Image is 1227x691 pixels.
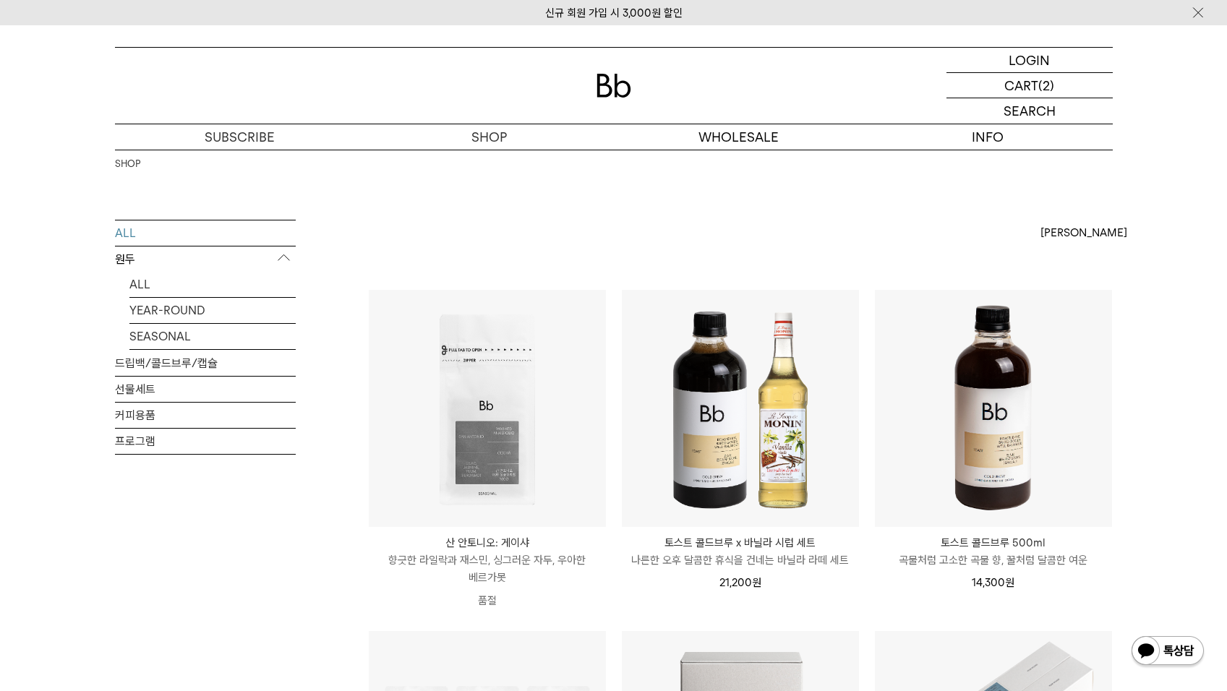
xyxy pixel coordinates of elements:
a: 선물세트 [115,377,296,402]
a: SHOP [115,157,140,171]
a: SUBSCRIBE [115,124,364,150]
img: 카카오톡 채널 1:1 채팅 버튼 [1130,635,1205,669]
a: 토스트 콜드브루 500ml 곡물처럼 고소한 곡물 향, 꿀처럼 달콤한 여운 [875,534,1112,569]
img: 토스트 콜드브루 x 바닐라 시럽 세트 [622,290,859,527]
a: 프로그램 [115,429,296,454]
p: (2) [1038,73,1054,98]
p: 토스트 콜드브루 x 바닐라 시럽 세트 [622,534,859,551]
span: 21,200 [719,576,761,589]
p: CART [1004,73,1038,98]
p: 원두 [115,246,296,272]
a: 커피용품 [115,403,296,428]
a: 산 안토니오: 게이샤 향긋한 라일락과 재스민, 싱그러운 자두, 우아한 베르가못 [369,534,606,586]
p: SEARCH [1004,98,1056,124]
p: 곡물처럼 고소한 곡물 향, 꿀처럼 달콤한 여운 [875,551,1112,569]
a: SHOP [364,124,614,150]
a: CART (2) [946,73,1113,98]
p: INFO [863,124,1113,150]
span: 14,300 [972,576,1014,589]
p: 산 안토니오: 게이샤 [369,534,606,551]
span: [PERSON_NAME] [1040,224,1127,241]
a: ALL [115,220,296,246]
img: 산 안토니오: 게이샤 [369,290,606,527]
img: 토스트 콜드브루 500ml [875,290,1112,527]
p: WHOLESALE [614,124,863,150]
a: 신규 회원 가입 시 3,000원 할인 [545,7,683,20]
p: 향긋한 라일락과 재스민, 싱그러운 자두, 우아한 베르가못 [369,551,606,586]
p: 품절 [369,586,606,615]
a: YEAR-ROUND [129,298,296,323]
p: 나른한 오후 달콤한 휴식을 건네는 바닐라 라떼 세트 [622,551,859,569]
span: 원 [752,576,761,589]
p: LOGIN [1009,48,1050,72]
a: LOGIN [946,48,1113,73]
span: 원 [1005,576,1014,589]
a: 드립백/콜드브루/캡슐 [115,351,296,376]
a: ALL [129,272,296,297]
p: 토스트 콜드브루 500ml [875,534,1112,551]
img: 로고 [597,74,631,98]
a: SEASONAL [129,324,296,349]
a: 토스트 콜드브루 x 바닐라 시럽 세트 나른한 오후 달콤한 휴식을 건네는 바닐라 라떼 세트 [622,534,859,569]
